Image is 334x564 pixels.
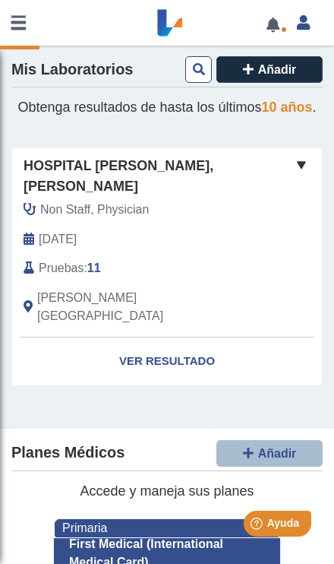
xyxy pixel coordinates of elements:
span: Accede y maneja sus planes [80,483,254,499]
span: 2025-09-17 [39,230,77,249]
button: Añadir [216,440,323,467]
b: 11 [87,261,101,274]
span: Ponce, PR [37,289,262,325]
div: : [12,259,273,277]
a: Ver Resultado [12,337,322,385]
span: 10 años [262,100,313,115]
span: Non Staff, Physician [40,201,149,219]
h4: Planes Médicos [11,444,124,462]
span: Pruebas [39,259,83,277]
iframe: Help widget launcher [199,505,317,547]
h4: Mis Laboratorios [11,61,133,79]
span: Añadir [258,447,297,460]
span: Añadir [258,63,297,76]
span: Hospital [PERSON_NAME], [PERSON_NAME] [24,156,292,197]
span: Obtenga resultados de hasta los últimos . [17,100,316,115]
span: Primaria [62,521,107,534]
button: Añadir [216,56,323,83]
